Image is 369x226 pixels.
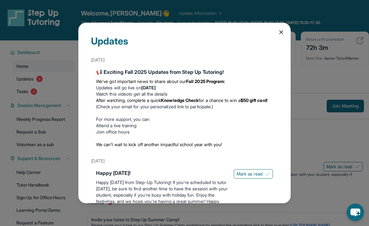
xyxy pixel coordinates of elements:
li: (Check your email for your personalized link to participate.) [96,97,273,110]
button: Mark as read [234,169,273,179]
strong: Fall 2025 Program: [186,79,225,84]
span: We’ve got important news to share about our [96,79,186,84]
a: Attend a live training [96,123,137,128]
strong: $50 gift card [240,98,267,103]
img: Mark as read [265,171,270,176]
p: For more support, you can: [96,116,273,122]
span: We can’t wait to kick off another impactful school year with you! [96,142,222,147]
a: Watch this video [96,91,129,97]
strong: Knowledge Check [161,98,199,103]
div: 📢 Exciting Fall 2025 Updates from Step Up Tutoring! [96,68,273,76]
div: [DATE] [91,54,278,66]
a: Join office hours [96,129,130,134]
p: Happy [DATE] from Step-Up Tutoring! If you're scheduled to tutor [DATE], be sure to find another ... [96,179,229,211]
button: chat-button [347,204,364,221]
li: to get all the details [96,91,273,97]
li: Updates will go live on [96,85,273,91]
span: After watching, complete a quick [96,98,161,103]
span: ! [267,98,268,103]
span: Mark as read [237,171,263,177]
div: [DATE] [91,155,278,167]
div: Updates [91,35,278,54]
span: for a chance to win a [199,98,240,103]
strong: [DATE] [141,85,156,90]
div: Happy [DATE]! [96,169,229,177]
